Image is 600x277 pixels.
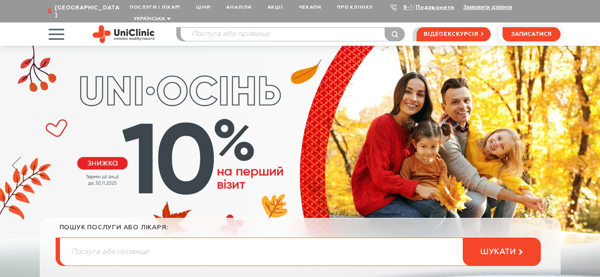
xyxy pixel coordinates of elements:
a: Подзвонити [416,5,454,10]
span: Українська [134,17,165,21]
span: відеоекскурсія [424,28,478,41]
a: відеоекскурсія [417,27,490,41]
input: Послуга або прізвище [60,238,540,266]
button: Українська [132,16,171,22]
input: Послуга або прізвище [181,28,405,41]
span: записатися [511,32,551,37]
button: записатися [503,27,561,41]
img: Uniclinic [93,25,155,43]
div: пошук послуги або лікаря: [60,224,541,238]
button: шукати [463,238,541,266]
span: шукати [480,247,516,257]
button: Замовити дзвінок [463,4,512,10]
a: 9-103 [403,5,421,10]
span: [GEOGRAPHIC_DATA] [55,4,122,19]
